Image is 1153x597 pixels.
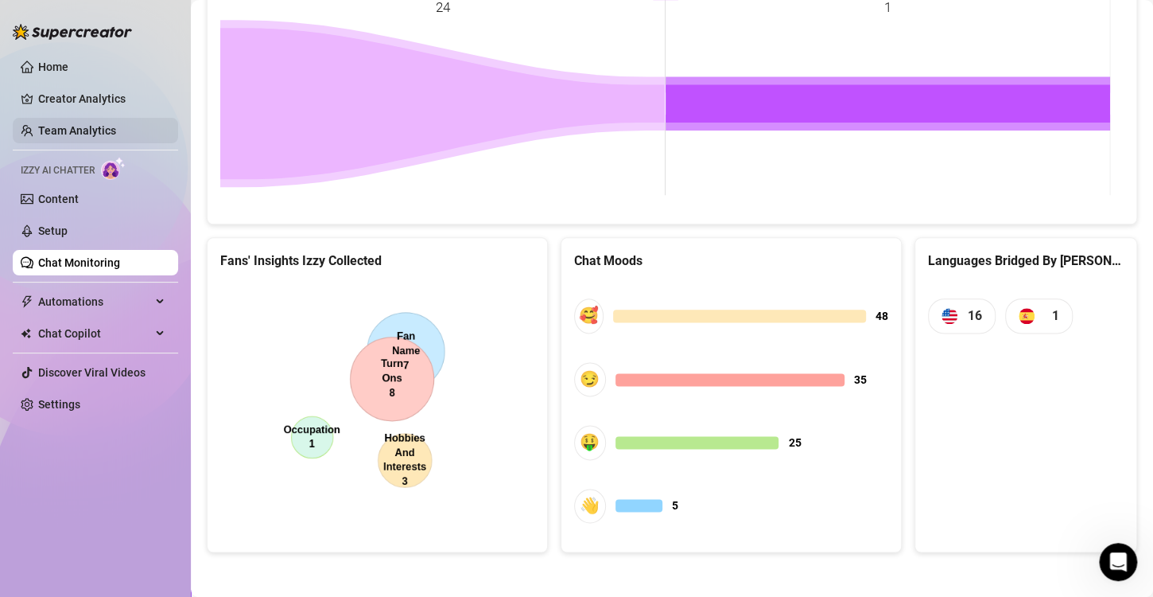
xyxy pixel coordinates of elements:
div: Please send us a screenshot of the error message or issue you're experiencing. [25,49,248,96]
img: us [941,308,957,324]
button: Upload attachment [76,475,88,488]
div: How can I add a list of restricted words for [PERSON_NAME] to avoid, I have also noticed that som... [70,245,293,339]
a: Setup [38,224,68,237]
div: Please send us a screenshot of the error message or issue you're experiencing.Also include a shor... [13,40,261,223]
a: Settings [38,398,80,411]
span: Automations [38,289,151,314]
div: 🤑 [574,425,606,459]
span: 16 [968,306,982,326]
div: Chat Moods [574,251,888,271]
iframe: Intercom live chat [1099,543,1137,581]
h1: [PERSON_NAME] [77,8,181,20]
div: New messages divider [13,373,305,374]
div: Languages Bridged By [PERSON_NAME] [928,251,1124,271]
img: Profile image for Ella [45,9,71,34]
textarea: Message… [14,442,305,469]
div: Hi Fia, you should add the topics to be avoided under “Are there any topics that should be avoide... [25,396,248,458]
button: go back [10,6,41,37]
a: Chat Monitoring [38,256,120,269]
span: 5 [672,497,678,514]
img: AI Chatter [101,157,126,180]
div: Ella says… [13,40,305,236]
p: The team can also help [77,20,198,36]
button: Emoji picker [25,475,37,488]
img: Chat Copilot [21,328,31,339]
img: logo-BBDzfeDw.svg [13,24,132,40]
div: 👋 [574,489,606,523]
div: Hi Fia, you should add the topics to be avoided under “Are there any topics that should be avoide... [13,387,261,468]
button: Send a message… [273,469,298,494]
div: Fans' Insights Izzy Collected [220,251,534,271]
a: Creator Analytics [38,86,165,111]
a: Home [38,60,68,73]
button: Gif picker [50,475,63,488]
span: 48 [875,307,888,325]
div: 😏 [574,362,606,396]
span: thunderbolt [21,295,33,308]
div: How can I add a list of restricted words for [PERSON_NAME] to avoid, I have also noticed that som... [57,236,305,349]
span: Izzy AI Chatter [21,163,95,178]
div: Fia says… [13,236,305,361]
div: 🥰 [574,298,604,333]
span: 1 [1052,306,1059,326]
span: Chat Copilot [38,321,151,346]
div: Also include a short explanation and the steps you took to see the problem, that would be super h... [25,103,248,213]
img: es [1019,308,1035,324]
button: Home [278,6,308,37]
a: Team Analytics [38,124,116,137]
a: Discover Viral Videos [38,366,146,379]
div: Ella says… [13,387,305,503]
span: 35 [854,371,867,388]
span: 25 [788,434,801,451]
a: Content [38,193,79,205]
